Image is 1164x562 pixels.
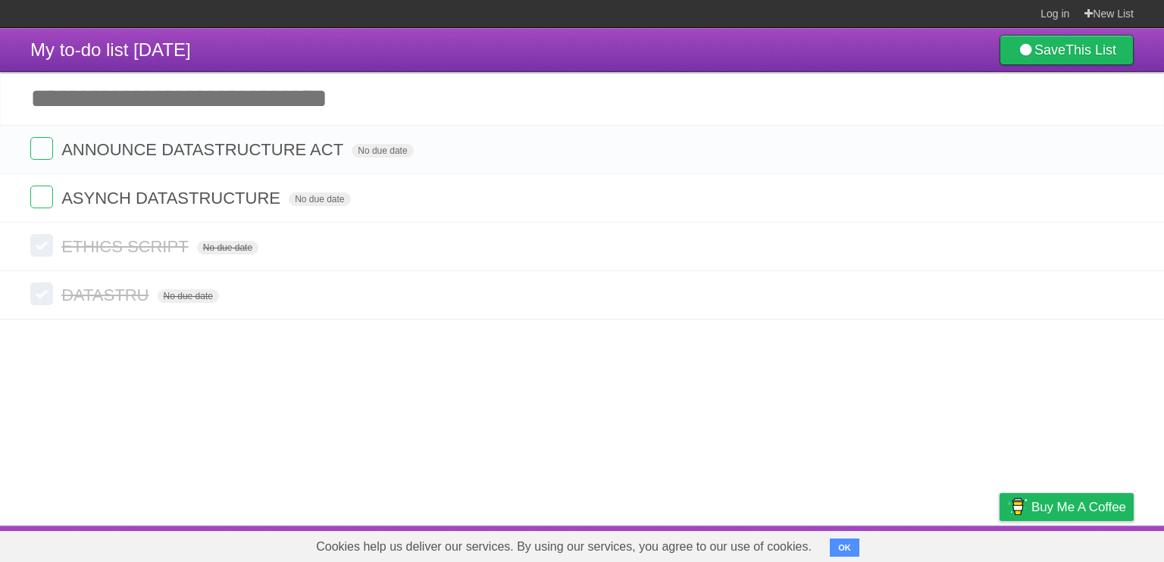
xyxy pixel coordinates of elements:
span: My to-do list [DATE] [30,39,191,60]
label: Done [30,137,53,160]
label: Done [30,234,53,257]
a: Terms [928,529,962,558]
span: Cookies help us deliver our services. By using our services, you agree to our use of cookies. [301,532,827,562]
b: This List [1065,42,1116,58]
a: About [798,529,830,558]
a: Developers [848,529,909,558]
label: Done [30,283,53,305]
span: DATASTRU [61,286,152,304]
a: Buy me a coffee [1000,493,1134,521]
img: Buy me a coffee [1007,494,1028,520]
a: Suggest a feature [1038,529,1134,558]
span: ETHICS SCRIPT [61,237,192,256]
span: No due date [197,241,258,254]
span: ANNOUNCE DATASTRUCTURE ACT [61,140,347,159]
span: No due date [158,289,219,303]
span: ASYNCH DATASTRUCTURE [61,189,284,208]
span: Buy me a coffee [1031,494,1126,520]
span: No due date [352,144,413,158]
button: OK [830,539,859,557]
label: Done [30,186,53,208]
a: Privacy [980,529,1019,558]
a: SaveThis List [1000,35,1134,65]
span: No due date [289,192,350,206]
